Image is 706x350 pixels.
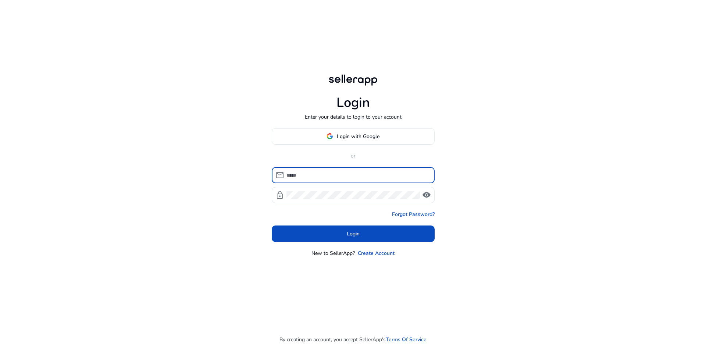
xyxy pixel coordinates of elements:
button: Login with Google [272,128,435,145]
a: Create Account [358,249,395,257]
a: Forgot Password? [392,210,435,218]
button: Login [272,225,435,242]
a: Terms Of Service [386,336,427,343]
img: google-logo.svg [327,133,333,140]
span: Login [347,230,360,238]
span: mail [275,171,284,180]
p: Enter your details to login to your account [305,113,402,121]
span: lock [275,191,284,199]
h1: Login [336,95,370,111]
span: Login with Google [337,133,379,140]
p: New to SellerApp? [311,249,355,257]
p: or [272,152,435,160]
span: visibility [422,191,431,199]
